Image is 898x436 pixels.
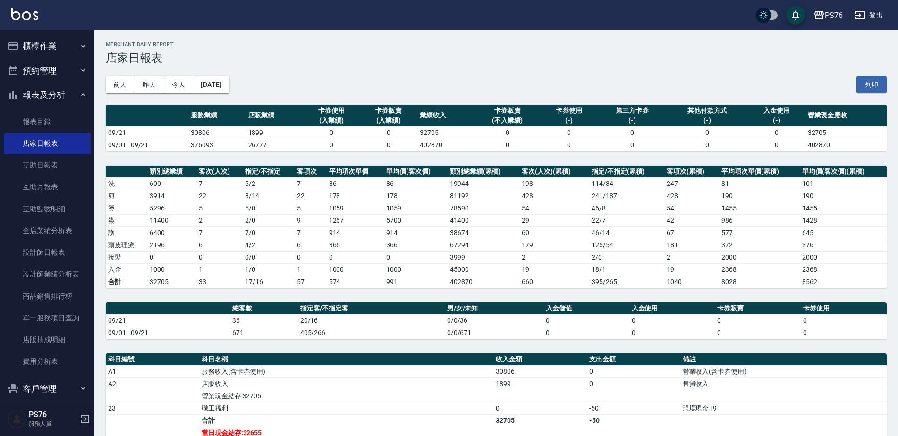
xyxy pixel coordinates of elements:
button: 列印 [856,76,887,93]
td: 181 [664,239,719,251]
td: 671 [230,327,297,339]
td: 428 [664,190,719,202]
td: 45000 [448,263,520,276]
td: 376 [800,239,887,251]
td: 頭皮理療 [106,239,147,251]
td: 1455 [800,202,887,214]
td: 5700 [384,214,448,226]
h3: 店家日報表 [106,51,887,65]
td: 2 / 0 [243,214,295,226]
div: PS76 [825,9,843,21]
td: 78590 [448,202,520,214]
td: 19 [519,263,589,276]
div: 入金使用 [750,106,803,116]
a: 互助月報表 [4,176,91,198]
th: 男/女/未知 [445,302,543,315]
td: 125 / 54 [589,239,664,251]
td: 0 [384,251,448,263]
td: 402870 [417,139,474,151]
td: 0 [587,377,680,390]
div: (-) [750,116,803,126]
th: 營業現金應收 [805,105,887,127]
td: 6 [196,239,243,251]
th: 店販業績 [246,105,303,127]
td: 0 [667,126,748,139]
td: 1 [295,263,326,276]
td: 366 [327,239,384,251]
td: A1 [106,365,199,377]
td: 0 [360,126,417,139]
th: 入金使用 [629,302,715,315]
td: 0 [801,314,887,327]
td: 0 [147,251,196,263]
button: 商品管理 [4,401,91,425]
td: 09/21 [106,314,230,327]
td: 11400 [147,214,196,226]
td: 241 / 187 [589,190,664,202]
td: 6400 [147,226,196,239]
td: 0 [474,126,540,139]
p: 服務人員 [29,419,77,428]
td: 5 [196,202,243,214]
td: 7 / 0 [243,226,295,239]
td: 38674 [448,226,520,239]
td: 19 [664,263,719,276]
td: 67294 [448,239,520,251]
button: PS76 [810,6,847,25]
th: 單均價(客次價)(累積) [800,166,887,178]
td: 26777 [246,139,303,151]
div: (入業績) [305,116,358,126]
a: 報表目錄 [4,111,91,133]
td: 577 [719,226,800,239]
td: 護 [106,226,147,239]
td: -50 [587,414,680,427]
button: 報表及分析 [4,83,91,107]
td: 1059 [327,202,384,214]
td: 0 [597,126,667,139]
td: 9 [295,214,326,226]
div: (-) [600,116,664,126]
td: 2 / 0 [589,251,664,263]
th: 科目編號 [106,353,199,366]
td: 376093 [188,139,246,151]
td: 178 [384,190,448,202]
td: 60 [519,226,589,239]
td: 09/01 - 09/21 [106,139,188,151]
td: 2 [519,251,589,263]
td: 81 [719,177,800,190]
th: 業績收入 [417,105,474,127]
h2: Merchant Daily Report [106,42,887,48]
table: a dense table [106,105,887,151]
td: 22 [196,190,243,202]
td: 23 [106,402,199,414]
button: 昨天 [135,76,164,93]
td: 1 / 0 [243,263,295,276]
td: 8 / 14 [243,190,295,202]
td: 售貨收入 [680,377,887,390]
button: 預約管理 [4,59,91,83]
td: 986 [719,214,800,226]
th: 客次(人次) [196,166,243,178]
td: 店販收入 [199,377,493,390]
td: 1899 [246,126,303,139]
td: 1455 [719,202,800,214]
td: 57 [295,276,326,288]
td: 0 [540,139,597,151]
div: 其他付款方式 [669,106,746,116]
td: 職工福利 [199,402,493,414]
td: 645 [800,226,887,239]
button: 登出 [850,7,887,24]
td: 0 [629,314,715,327]
td: 30806 [188,126,246,139]
td: 入金 [106,263,147,276]
th: 平均項次單價(累積) [719,166,800,178]
a: 全店業績分析表 [4,220,91,242]
td: 29 [519,214,589,226]
td: 54 [519,202,589,214]
th: 備註 [680,353,887,366]
td: 46 / 14 [589,226,664,239]
td: 0 [327,251,384,263]
table: a dense table [106,166,887,288]
td: 0 [196,251,243,263]
td: 剪 [106,190,147,202]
